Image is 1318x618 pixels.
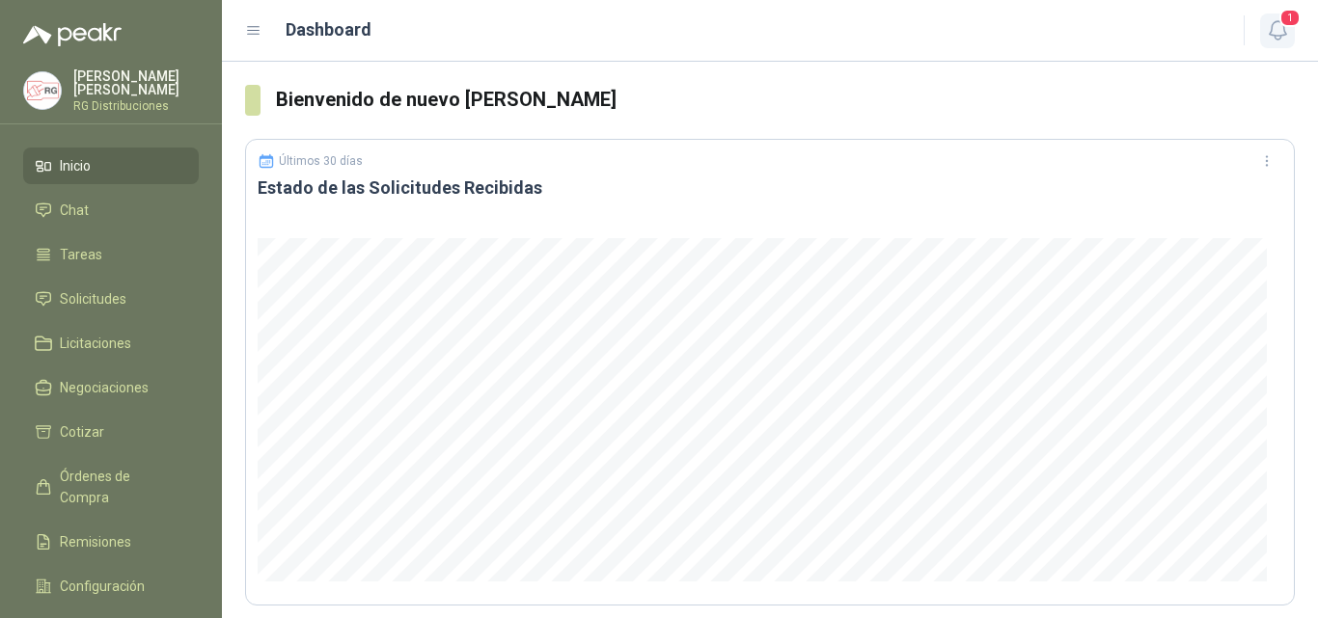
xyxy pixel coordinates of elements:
span: Negociaciones [60,377,149,398]
h3: Estado de las Solicitudes Recibidas [258,176,1282,200]
span: Remisiones [60,531,131,552]
span: Órdenes de Compra [60,466,180,508]
a: Cotizar [23,414,199,450]
span: Chat [60,200,89,221]
img: Company Logo [24,72,61,109]
a: Remisiones [23,524,199,560]
span: 1 [1279,9,1301,27]
p: Últimos 30 días [279,154,363,168]
span: Cotizar [60,421,104,443]
p: RG Distribuciones [73,100,199,112]
span: Tareas [60,244,102,265]
img: Logo peakr [23,23,122,46]
span: Solicitudes [60,288,126,309]
a: Inicio [23,148,199,184]
a: Licitaciones [23,325,199,362]
h1: Dashboard [286,16,371,43]
span: Licitaciones [60,333,131,354]
p: [PERSON_NAME] [PERSON_NAME] [73,69,199,96]
a: Configuración [23,568,199,605]
a: Chat [23,192,199,228]
a: Tareas [23,236,199,273]
a: Negociaciones [23,369,199,406]
span: Inicio [60,155,91,176]
a: Órdenes de Compra [23,458,199,516]
span: Configuración [60,576,145,597]
h3: Bienvenido de nuevo [PERSON_NAME] [276,85,1295,115]
button: 1 [1260,13,1295,48]
a: Solicitudes [23,281,199,317]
